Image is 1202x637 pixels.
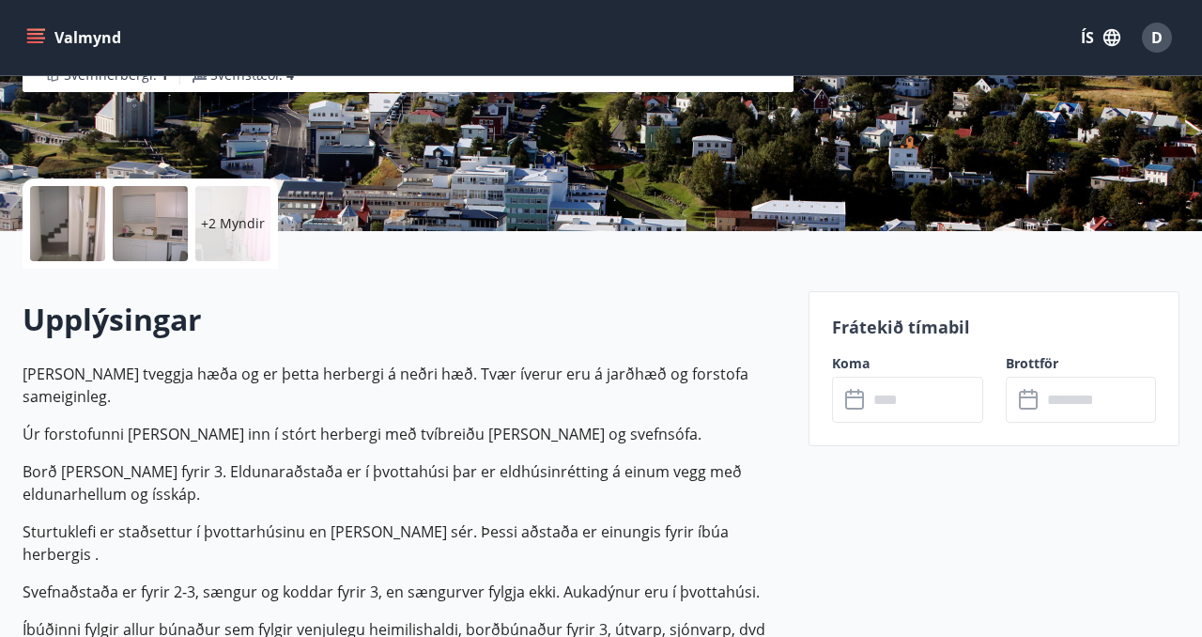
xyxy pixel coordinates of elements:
p: Sturtuklefi er staðsettur í þvottarhúsinu en [PERSON_NAME] sér. Þessi aðstaða er einungis fyrir í... [23,520,786,566]
p: +2 Myndir [201,214,265,233]
span: D [1151,27,1163,48]
p: Frátekið tímabil [832,315,1156,339]
p: [PERSON_NAME] tveggja hæða og er þetta herbergi á neðri hæð. Tvær íverur eru á jarðhæð og forstof... [23,363,786,408]
p: Úr forstofunni [PERSON_NAME] inn í stórt herbergi með tvíbreiðu [PERSON_NAME] og svefnsófa. [23,423,786,445]
button: ÍS [1071,21,1131,54]
label: Brottför [1006,354,1156,373]
button: menu [23,21,129,54]
p: Svefnaðstaða er fyrir 2-3, sængur og koddar fyrir 3, en sængurver fylgja ekki. Aukadýnur eru í þv... [23,581,786,603]
label: Koma [832,354,982,373]
button: D [1134,15,1179,60]
h2: Upplýsingar [23,299,786,340]
p: Borð [PERSON_NAME] fyrir 3. Eldunaraðstaða er í þvottahúsi þar er eldhúsinrétting á einum vegg me... [23,460,786,505]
